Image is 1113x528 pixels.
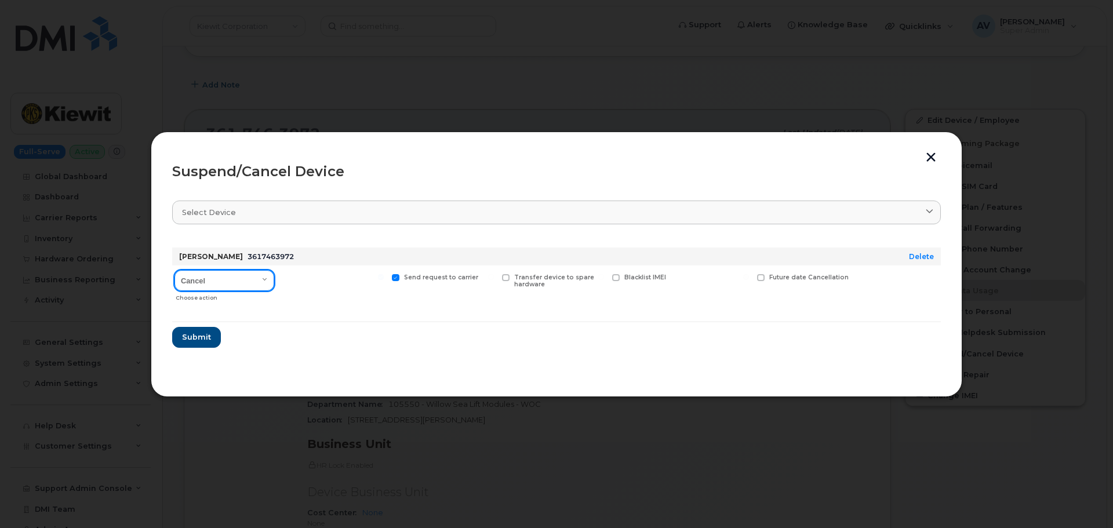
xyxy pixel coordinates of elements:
a: Select device [172,201,941,224]
span: Future date Cancellation [769,274,849,281]
input: Blacklist IMEI [598,274,604,280]
div: Suspend/Cancel Device [172,165,941,179]
input: Send request to carrier [378,274,384,280]
span: Blacklist IMEI [624,274,666,281]
iframe: Messenger Launcher [1063,478,1104,519]
input: Future date Cancellation [743,274,749,280]
div: Choose action [176,289,274,303]
strong: [PERSON_NAME] [179,252,243,261]
a: Delete [909,252,934,261]
span: 3617463972 [248,252,294,261]
span: Submit [182,332,211,343]
span: Select device [182,207,236,218]
button: Submit [172,327,221,348]
span: Transfer device to spare hardware [514,274,594,289]
span: Send request to carrier [404,274,478,281]
input: Transfer device to spare hardware [488,274,494,280]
